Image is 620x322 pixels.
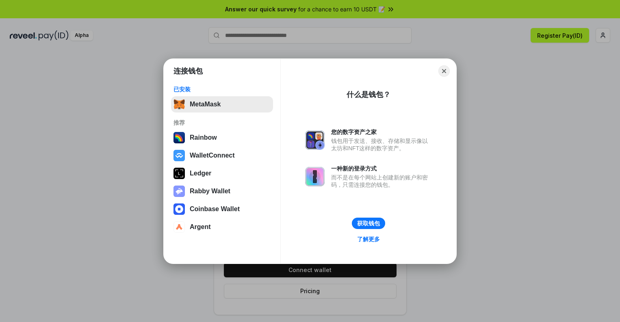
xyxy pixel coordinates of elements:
div: 一种新的登录方式 [331,165,432,172]
img: svg+xml,%3Csvg%20xmlns%3D%22http%3A%2F%2Fwww.w3.org%2F2000%2Fsvg%22%20fill%3D%22none%22%20viewBox... [305,167,325,186]
div: 您的数字资产之家 [331,128,432,136]
img: svg+xml,%3Csvg%20xmlns%3D%22http%3A%2F%2Fwww.w3.org%2F2000%2Fsvg%22%20fill%3D%22none%22%20viewBox... [173,186,185,197]
h1: 连接钱包 [173,66,203,76]
img: svg+xml,%3Csvg%20width%3D%2228%22%20height%3D%2228%22%20viewBox%3D%220%200%2028%2028%22%20fill%3D... [173,203,185,215]
div: WalletConnect [190,152,235,159]
div: 推荐 [173,119,271,126]
div: Rainbow [190,134,217,141]
a: 了解更多 [352,234,385,244]
button: Rabby Wallet [171,183,273,199]
img: svg+xml,%3Csvg%20xmlns%3D%22http%3A%2F%2Fwww.w3.org%2F2000%2Fsvg%22%20fill%3D%22none%22%20viewBox... [305,130,325,150]
img: svg+xml,%3Csvg%20xmlns%3D%22http%3A%2F%2Fwww.w3.org%2F2000%2Fsvg%22%20width%3D%2228%22%20height%3... [173,168,185,179]
button: Coinbase Wallet [171,201,273,217]
div: MetaMask [190,101,221,108]
button: Close [438,65,450,77]
button: 获取钱包 [352,218,385,229]
div: 什么是钱包？ [347,90,390,99]
img: svg+xml,%3Csvg%20width%3D%2228%22%20height%3D%2228%22%20viewBox%3D%220%200%2028%2028%22%20fill%3D... [173,221,185,233]
div: Ledger [190,170,211,177]
button: Ledger [171,165,273,182]
img: svg+xml,%3Csvg%20width%3D%22120%22%20height%3D%22120%22%20viewBox%3D%220%200%20120%20120%22%20fil... [173,132,185,143]
div: 了解更多 [357,236,380,243]
img: svg+xml,%3Csvg%20fill%3D%22none%22%20height%3D%2233%22%20viewBox%3D%220%200%2035%2033%22%20width%... [173,99,185,110]
div: 获取钱包 [357,220,380,227]
button: Rainbow [171,130,273,146]
div: 钱包用于发送、接收、存储和显示像以太坊和NFT这样的数字资产。 [331,137,432,152]
img: svg+xml,%3Csvg%20width%3D%2228%22%20height%3D%2228%22%20viewBox%3D%220%200%2028%2028%22%20fill%3D... [173,150,185,161]
button: WalletConnect [171,147,273,164]
div: Rabby Wallet [190,188,230,195]
div: 已安装 [173,86,271,93]
button: Argent [171,219,273,235]
button: MetaMask [171,96,273,112]
div: 而不是在每个网站上创建新的账户和密码，只需连接您的钱包。 [331,174,432,188]
div: Coinbase Wallet [190,205,240,213]
div: Argent [190,223,211,231]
